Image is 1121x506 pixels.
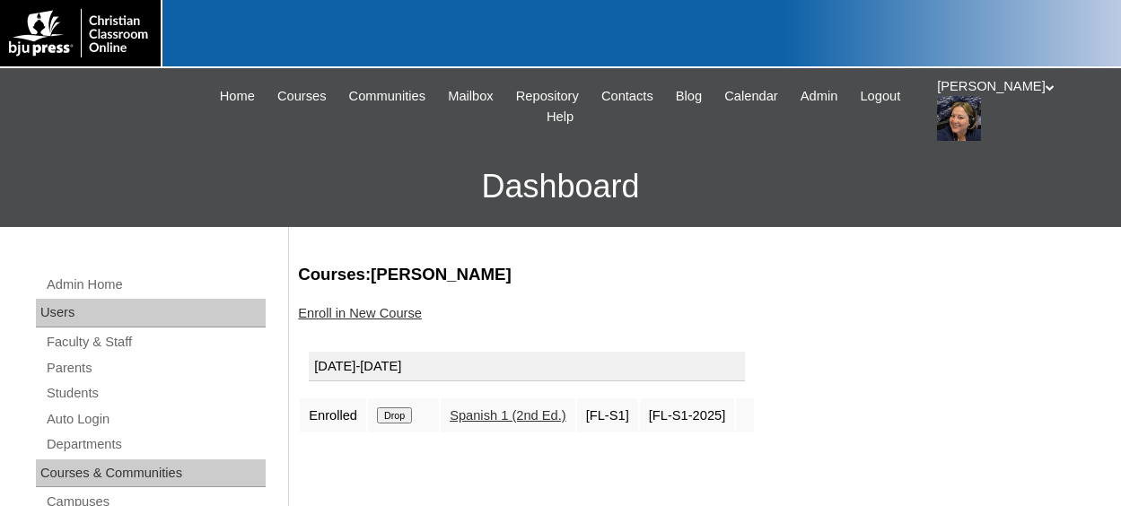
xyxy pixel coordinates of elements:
a: Departments [45,433,266,456]
a: Help [538,107,582,127]
a: Home [211,86,264,107]
a: Spanish 1 (2nd Ed.) [450,408,566,423]
a: Communities [340,86,435,107]
a: Admin [792,86,847,107]
span: Admin [801,86,838,107]
img: Evelyn Torres-Lopez [937,96,981,141]
span: Repository [516,86,579,107]
span: Home [220,86,255,107]
span: Mailbox [448,86,494,107]
span: Calendar [724,86,777,107]
span: Contacts [601,86,653,107]
a: Faculty & Staff [45,331,266,353]
a: Courses [268,86,336,107]
h3: Courses:[PERSON_NAME] [298,263,1103,286]
a: Mailbox [439,86,503,107]
span: Courses [277,86,327,107]
div: [DATE]-[DATE] [309,352,745,382]
span: Communities [349,86,426,107]
a: Repository [507,86,588,107]
a: Contacts [592,86,662,107]
a: Calendar [715,86,786,107]
div: Users [36,299,266,327]
a: Admin Home [45,274,266,296]
div: [PERSON_NAME] [937,77,1103,141]
a: Parents [45,357,266,379]
a: Students [45,382,266,405]
span: Blog [676,86,702,107]
div: Courses & Communities [36,459,266,488]
span: Logout [860,86,900,107]
a: Blog [667,86,711,107]
td: Enrolled [300,398,366,432]
a: Logout [851,86,909,107]
a: Enroll in New Course [298,306,422,320]
a: Auto Login [45,408,266,431]
span: Help [547,107,574,127]
img: logo-white.png [9,9,152,57]
td: [FL-S1-2025] [640,398,735,432]
input: Drop [377,407,412,423]
h3: Dashboard [9,146,1112,227]
td: [FL-S1] [577,398,638,432]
